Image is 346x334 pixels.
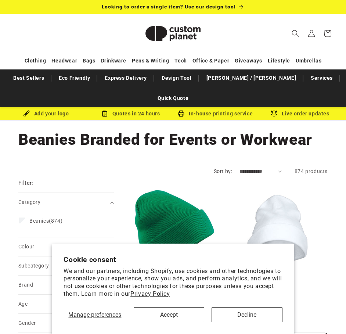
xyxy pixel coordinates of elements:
a: Lifestyle [268,54,290,67]
summary: Brand (0 selected) [18,276,114,294]
button: Manage preferences [64,307,126,322]
summary: Category (0 selected) [18,193,114,212]
img: Custom Planet [136,17,210,50]
summary: Search [287,25,303,42]
img: Order Updates Icon [101,110,108,117]
a: Bags [83,54,95,67]
span: Brand [18,282,33,288]
a: [PERSON_NAME] / [PERSON_NAME] [203,72,300,85]
div: Live order updates [258,109,343,118]
label: Sort by: [214,168,232,174]
h2: Cookie consent [64,255,282,264]
p: We and our partners, including Shopify, use cookies and other technologies to personalize your ex... [64,267,282,298]
a: Office & Paper [192,54,229,67]
span: Manage preferences [68,311,121,318]
span: Gender [18,320,36,326]
a: Custom Planet [134,14,213,53]
a: Pens & Writing [132,54,169,67]
div: Add your logo [4,109,89,118]
a: Design Tool [158,72,195,85]
button: Decline [212,307,282,322]
span: Age [18,301,28,307]
a: Giveaways [235,54,262,67]
a: Tech [174,54,187,67]
a: Eco Friendly [55,72,94,85]
span: Looking to order a single item? Use our design tool [102,4,236,10]
a: Best Sellers [10,72,48,85]
a: Headwear [51,54,77,67]
a: Clothing [25,54,46,67]
h1: Beanies Branded for Events or Workwear [18,130,328,150]
span: 874 products [295,168,328,174]
span: Category [18,199,40,205]
h2: Filter: [18,179,33,187]
a: Services [307,72,336,85]
a: Express Delivery [101,72,151,85]
button: Accept [134,307,205,322]
span: Subcategory [18,263,49,269]
a: Privacy Policy [130,290,170,297]
summary: Colour (0 selected) [18,237,114,256]
div: Quotes in 24 hours [89,109,173,118]
img: Order updates [271,110,277,117]
img: In-house printing [178,110,184,117]
summary: Subcategory (0 selected) [18,256,114,275]
div: In-house printing service [173,109,258,118]
a: Drinkware [101,54,126,67]
summary: Gender (0 selected) [18,314,114,333]
span: Beanies [29,218,49,224]
summary: Age (0 selected) [18,295,114,313]
a: Umbrellas [296,54,321,67]
a: Quick Quote [154,92,192,105]
img: Brush Icon [23,110,30,117]
span: (874) [29,218,62,224]
span: Colour [18,244,34,249]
